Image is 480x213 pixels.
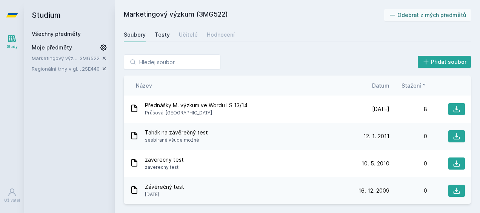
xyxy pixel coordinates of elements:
h2: Marketingový výzkum (3MG522) [124,9,384,21]
div: 0 [389,133,427,140]
a: Všechny předměty [32,31,81,37]
span: 16. 12. 2009 [358,187,389,194]
span: sesbírané všude možné [145,136,208,144]
a: Učitelé [179,27,198,42]
a: Soubory [124,27,146,42]
span: Závěrečný test [145,183,184,191]
button: Datum [372,82,389,90]
div: Testy [155,31,170,39]
span: zaverecny test [145,164,184,171]
a: 2SE440 [82,66,100,72]
a: Regionální trhy v globální perspektivě [32,65,82,73]
span: Stažení [402,82,421,90]
button: Název [136,82,152,90]
a: Study [2,30,23,53]
a: Hodnocení [207,27,235,42]
div: Uživatel [4,198,20,203]
input: Hledej soubor [124,54,220,69]
span: Průšová, [GEOGRAPHIC_DATA] [145,109,248,117]
div: Učitelé [179,31,198,39]
button: Přidat soubor [418,56,471,68]
span: 10. 5. 2010 [362,160,389,167]
button: Odebrat z mých předmětů [384,9,471,21]
a: Testy [155,27,170,42]
span: Tahák na závěrečný test [145,129,208,136]
span: [DATE] [145,191,184,198]
div: Hodnocení [207,31,235,39]
div: Soubory [124,31,146,39]
div: 8 [389,105,427,113]
span: Přednášky M. výzkum ve Wordu LS 13/14 [145,102,248,109]
div: 0 [389,187,427,194]
span: 12. 1. 2011 [363,133,389,140]
a: 3MG522 [80,55,100,61]
button: Stažení [402,82,427,90]
span: zaverecny test [145,156,184,164]
span: [DATE] [372,105,389,113]
div: 0 [389,160,427,167]
span: Moje předměty [32,44,72,51]
a: Marketingový výzkum [32,54,80,62]
div: Study [7,44,18,49]
a: Uživatel [2,184,23,207]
